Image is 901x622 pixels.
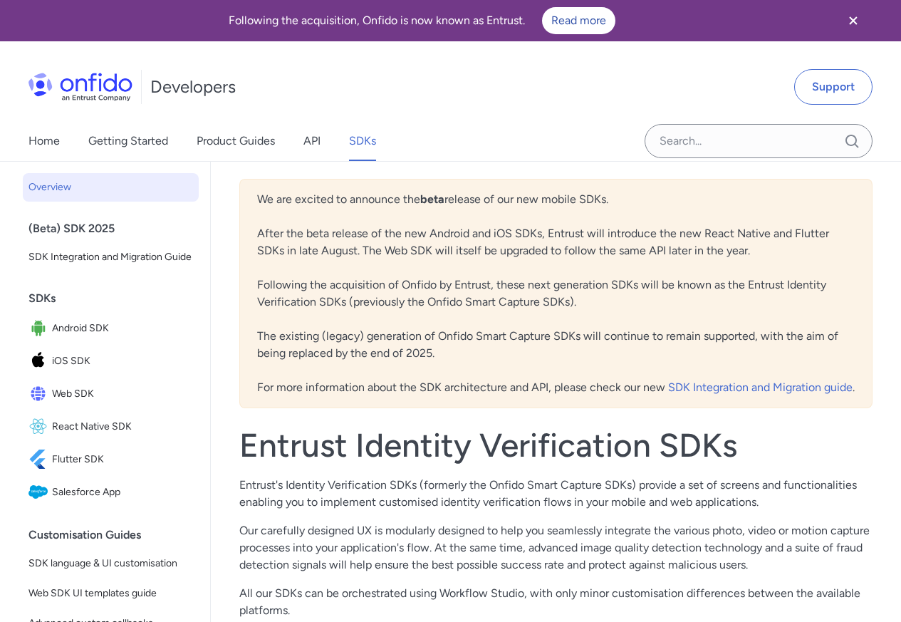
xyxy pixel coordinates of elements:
[52,450,193,470] span: Flutter SDK
[52,482,193,502] span: Salesforce App
[28,284,204,313] div: SDKs
[794,69,873,105] a: Support
[827,3,880,38] button: Close banner
[197,121,275,161] a: Product Guides
[28,482,52,502] img: IconSalesforce App
[23,378,199,410] a: IconWeb SDKWeb SDK
[28,384,52,404] img: IconWeb SDK
[239,179,873,408] div: We are excited to announce the release of our new mobile SDKs. After the beta release of the new ...
[28,179,193,196] span: Overview
[668,380,853,394] a: SDK Integration and Migration guide
[23,549,199,578] a: SDK language & UI customisation
[239,425,873,465] h1: Entrust Identity Verification SDKs
[645,124,873,158] input: Onfido search input field
[23,444,199,475] a: IconFlutter SDKFlutter SDK
[23,346,199,377] a: IconiOS SDKiOS SDK
[239,585,873,619] p: All our SDKs can be orchestrated using Workflow Studio, with only minor customisation differences...
[23,579,199,608] a: Web SDK UI templates guide
[23,477,199,508] a: IconSalesforce AppSalesforce App
[28,318,52,338] img: IconAndroid SDK
[303,121,321,161] a: API
[28,585,193,602] span: Web SDK UI templates guide
[28,417,52,437] img: IconReact Native SDK
[239,477,873,511] p: Entrust's Identity Verification SDKs (formerly the Onfido Smart Capture SDKs) provide a set of sc...
[23,411,199,442] a: IconReact Native SDKReact Native SDK
[28,249,193,266] span: SDK Integration and Migration Guide
[52,318,193,338] span: Android SDK
[28,214,204,243] div: (Beta) SDK 2025
[542,7,615,34] a: Read more
[23,313,199,344] a: IconAndroid SDKAndroid SDK
[28,73,132,101] img: Onfido Logo
[28,121,60,161] a: Home
[28,555,193,572] span: SDK language & UI customisation
[845,12,862,29] svg: Close banner
[150,76,236,98] h1: Developers
[28,521,204,549] div: Customisation Guides
[23,173,199,202] a: Overview
[23,243,199,271] a: SDK Integration and Migration Guide
[239,522,873,574] p: Our carefully designed UX is modularly designed to help you seamlessly integrate the various phot...
[420,192,444,206] b: beta
[28,450,52,470] img: IconFlutter SDK
[52,417,193,437] span: React Native SDK
[52,384,193,404] span: Web SDK
[17,7,827,34] div: Following the acquisition, Onfido is now known as Entrust.
[28,351,52,371] img: IconiOS SDK
[349,121,376,161] a: SDKs
[52,351,193,371] span: iOS SDK
[88,121,168,161] a: Getting Started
